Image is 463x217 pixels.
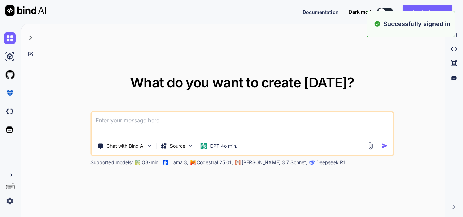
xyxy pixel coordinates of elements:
[366,142,374,150] img: attachment
[242,159,307,166] p: [PERSON_NAME] 3.7 Sonnet,
[190,160,195,165] img: Mistral-AI
[4,87,16,99] img: premium
[303,9,339,15] span: Documentation
[147,143,153,149] img: Pick Tools
[200,143,207,149] img: GPT-4o mini
[383,19,450,28] p: Successfully signed in
[309,160,315,165] img: claude
[374,19,381,28] img: alert
[130,74,354,91] span: What do you want to create [DATE]?
[142,159,161,166] p: O3-mini,
[169,159,188,166] p: Llama 3,
[235,160,240,165] img: claude
[316,159,345,166] p: Deepseek R1
[187,143,193,149] img: Pick Models
[163,160,168,165] img: Llama2
[5,5,46,16] img: Bind AI
[4,195,16,207] img: settings
[90,159,133,166] p: Supported models:
[4,51,16,62] img: ai-studio
[381,142,388,149] img: icon
[4,106,16,117] img: darkCloudIdeIcon
[106,143,145,149] p: Chat with Bind AI
[135,160,140,165] img: GPT-4
[403,5,452,19] button: Invite Team
[349,8,374,15] span: Dark mode
[4,32,16,44] img: chat
[303,8,339,16] button: Documentation
[210,143,239,149] p: GPT-4o min..
[4,69,16,81] img: githubLight
[170,143,185,149] p: Source
[197,159,233,166] p: Codestral 25.01,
